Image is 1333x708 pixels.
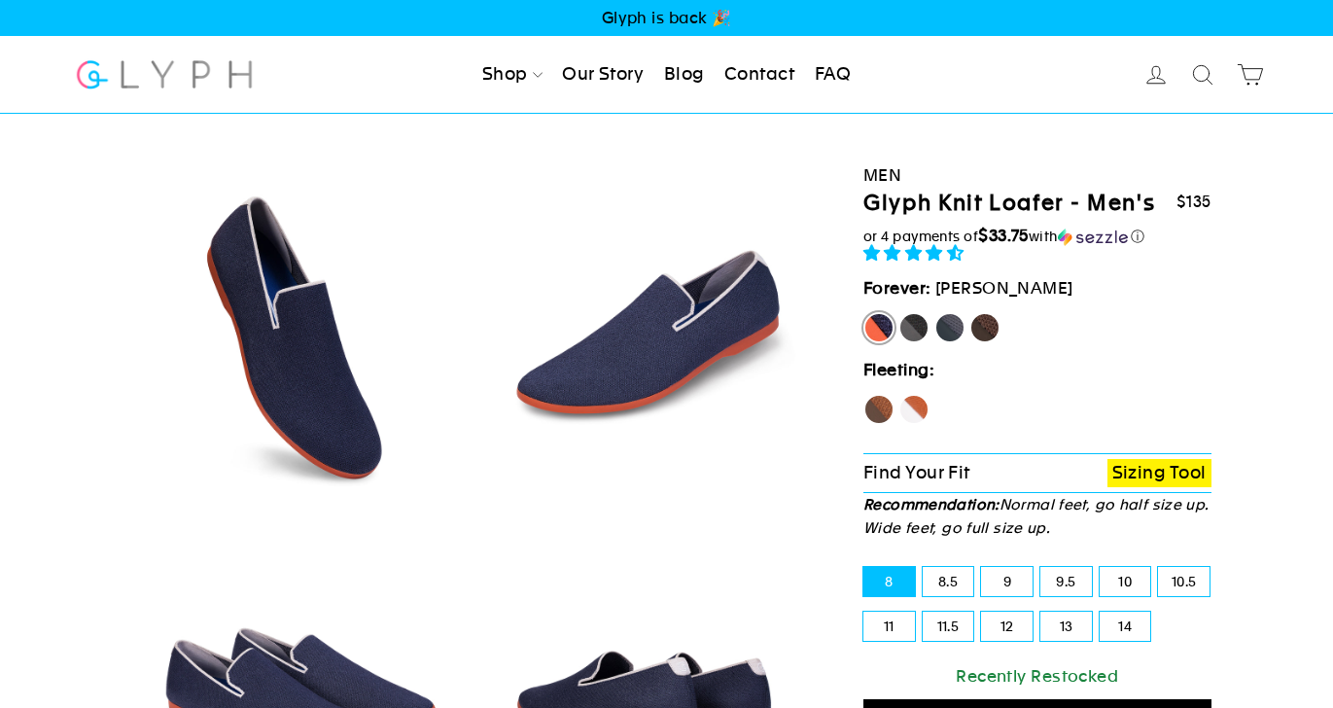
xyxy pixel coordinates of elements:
[1100,612,1151,641] label: 14
[863,190,1155,218] h1: Glyph Knit Loafer - Men's
[863,394,895,425] label: Hawk
[898,312,930,343] label: Panther
[717,53,802,96] a: Contact
[863,278,931,298] strong: Forever:
[1107,459,1211,487] a: Sizing Tool
[863,312,895,343] label: [PERSON_NAME]
[969,312,1000,343] label: Mustang
[474,53,859,96] ul: Primary
[474,53,550,96] a: Shop
[863,360,934,379] strong: Fleeting:
[863,227,1211,246] div: or 4 payments of$33.75withSezzle Click to learn more about Sezzle
[656,53,713,96] a: Blog
[863,663,1211,690] div: Recently Restocked
[981,567,1033,596] label: 9
[863,612,915,641] label: 11
[1100,567,1151,596] label: 10
[934,312,965,343] label: Rhino
[1040,612,1092,641] label: 13
[74,49,256,100] img: Glyph
[981,612,1033,641] label: 12
[554,53,651,96] a: Our Story
[807,53,859,96] a: FAQ
[978,226,1029,245] span: $33.75
[863,567,915,596] label: 8
[863,493,1211,540] p: Normal feet, go half size up. Wide feet, go full size up.
[1158,567,1210,596] label: 10.5
[1176,193,1211,211] span: $135
[898,394,930,425] label: Fox
[863,496,1000,513] strong: Recommendation:
[479,171,811,503] img: Marlin
[1058,229,1128,246] img: Sezzle
[1040,567,1092,596] label: 9.5
[863,162,1211,189] div: Men
[923,612,974,641] label: 11.5
[863,243,968,263] span: 4.73 stars
[863,227,1211,246] div: or 4 payments of with
[935,278,1073,298] span: [PERSON_NAME]
[923,567,974,596] label: 8.5
[863,462,970,482] span: Find Your Fit
[131,171,463,503] img: Marlin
